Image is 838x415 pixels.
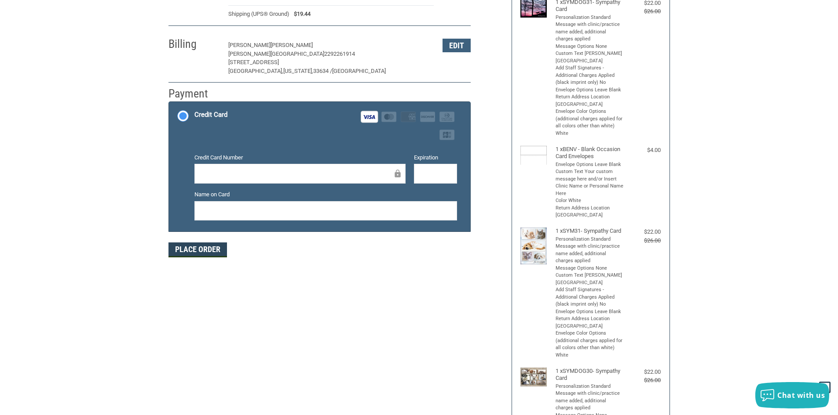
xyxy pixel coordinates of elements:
li: Custom Text [PERSON_NAME][GEOGRAPHIC_DATA] [556,272,624,286]
span: $19.44 [289,10,311,18]
div: $26.00 [626,236,661,245]
h4: 1 x BENV - Blank Occasion Card Envelopes [556,146,624,160]
li: Color White [556,197,624,205]
label: Expiration [414,153,457,162]
div: $26.00 [626,376,661,385]
h4: 1 x SYM31- Sympathy Card [556,227,624,235]
h4: 1 x SYMDOG30- Sympathy Card [556,368,624,382]
li: Return Address Location [GEOGRAPHIC_DATA] [556,94,624,108]
li: Add Staff Signatures - Additional Charges Applied (black imprint only) No [556,286,624,308]
span: 33634 / [313,68,332,74]
div: $22.00 [626,227,661,236]
li: Return Address Location [GEOGRAPHIC_DATA] [556,315,624,330]
li: Envelope Color Options (additional charges applied for all colors other than white) White [556,108,624,137]
span: [PERSON_NAME][GEOGRAPHIC_DATA] [228,51,324,57]
li: Message Options None [556,43,624,51]
div: $26.00 [626,7,661,16]
div: Credit Card [194,108,227,122]
label: Credit Card Number [194,153,406,162]
button: Edit [443,39,471,52]
li: Return Address Location [GEOGRAPHIC_DATA] [556,205,624,219]
li: Add Staff Signatures - Additional Charges Applied (black imprint only) No [556,65,624,87]
li: Personalization Standard Message with clinic/practice name added, additional charges applied [556,14,624,43]
div: $4.00 [626,146,661,155]
h2: Billing [168,37,220,51]
button: Chat with us [755,382,829,408]
button: Place Order [168,242,227,257]
span: Shipping (UPS® Ground) [228,10,289,18]
li: Custom Text Your custom message here and/or Insert Clinic Name or Personal Name Here [556,168,624,197]
span: [GEOGRAPHIC_DATA], [228,68,283,74]
li: Envelope Color Options (additional charges applied for all colors other than white) White [556,330,624,359]
li: Custom Text [PERSON_NAME][GEOGRAPHIC_DATA] [556,50,624,65]
li: Envelope Options Leave Blank [556,161,624,169]
label: Name on Card [194,190,457,199]
span: [US_STATE], [283,68,313,74]
div: $22.00 [626,368,661,376]
li: Envelope Options Leave Blank [556,308,624,316]
span: [PERSON_NAME] [228,42,271,48]
li: Message Options None [556,265,624,272]
span: [GEOGRAPHIC_DATA] [332,68,386,74]
span: Chat with us [777,390,825,400]
li: Personalization Standard Message with clinic/practice name added, additional charges applied [556,383,624,412]
li: Personalization Standard Message with clinic/practice name added, additional charges applied [556,236,624,265]
h2: Payment [168,87,220,101]
li: Envelope Options Leave Blank [556,87,624,94]
span: [STREET_ADDRESS] [228,59,279,65]
span: 2292261914 [324,51,355,57]
span: [PERSON_NAME] [271,42,313,48]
